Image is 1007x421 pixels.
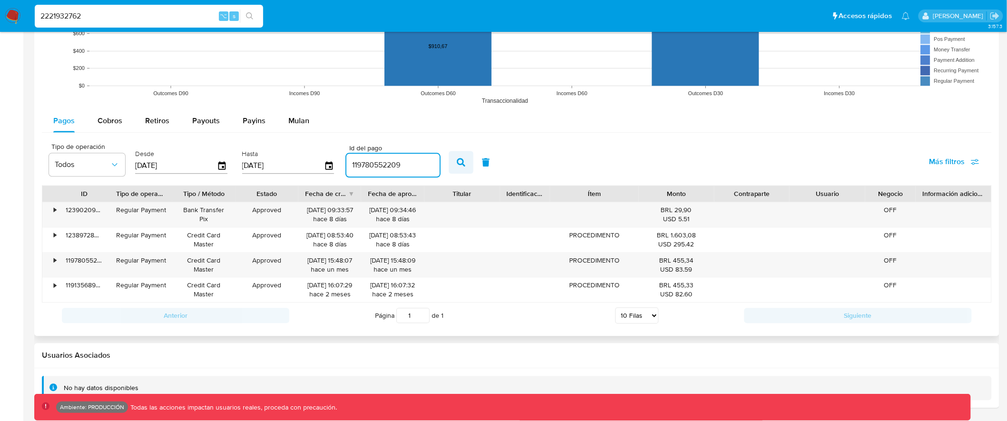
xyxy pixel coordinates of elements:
span: 3.157.3 [988,22,1002,30]
p: Ambiente: PRODUCCIÓN [60,405,124,409]
span: s [233,11,236,20]
button: search-icon [240,10,259,23]
span: Accesos rápidos [839,11,892,21]
p: diego.assum@mercadolibre.com [933,11,987,20]
a: Salir [990,11,1000,21]
input: Buscar usuario o caso... [35,10,263,22]
span: ⌥ [220,11,227,20]
a: Notificaciones [902,12,910,20]
p: Todas las acciones impactan usuarios reales, proceda con precaución. [128,403,337,412]
h2: Usuarios Asociados [42,351,992,360]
